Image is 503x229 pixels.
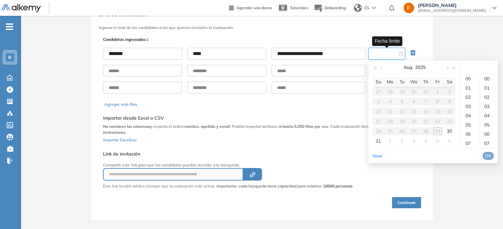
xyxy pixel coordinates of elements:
[1,4,41,13] img: Logo
[364,5,369,11] span: ES
[480,102,498,111] div: 03
[480,74,498,83] div: 00
[480,93,498,102] div: 02
[354,4,362,12] img: world
[146,37,149,42] span: 1
[384,77,396,87] th: Mo
[410,137,418,145] div: 3
[420,77,432,87] th: Th
[470,197,503,229] div: Widget de chat
[103,115,421,121] h5: Importar desde Excel o CSV
[103,183,215,189] p: Este link tendrá validez siempre que la evaluación esté activa.
[374,137,382,145] div: 31
[372,7,376,9] img: arrow
[398,137,406,145] div: 2
[396,136,408,146] td: 2025-09-02
[408,77,420,87] th: We
[236,5,272,10] span: Agendar una demo
[324,5,346,10] span: Onboarding
[470,197,503,229] iframe: Chat Widget
[418,3,486,8] span: [PERSON_NAME]
[461,139,479,148] div: 07
[461,120,479,129] div: 05
[290,5,308,10] span: Tutoriales
[6,26,13,27] i: -
[283,124,328,129] b: hasta 5.000 filas por vez
[480,111,498,120] div: 04
[184,124,230,129] b: nombre, apellido y email
[103,124,406,135] b: límite de 10.000 invitaciones
[229,3,272,11] a: Agendar una demo
[8,55,12,60] span: B
[372,153,382,159] a: Now
[103,37,149,43] p: Candidatos ingresados:
[443,136,455,146] td: 2025-09-06
[103,135,137,143] button: Importar Excel/csv
[461,74,479,83] div: 00
[404,61,412,74] button: Aug
[103,137,137,142] span: Importar Excel/csv
[104,101,137,107] button: Agregar más filas
[422,137,430,145] div: 4
[372,36,402,46] div: Fecha límite
[386,137,394,145] div: 1
[418,8,486,13] span: [EMAIL_ADDRESS][DOMAIN_NAME]
[323,184,353,188] strong: 10000 personas
[480,139,498,148] div: 07
[392,197,421,208] button: Continuar
[480,120,498,129] div: 05
[445,127,453,135] div: 30
[415,61,426,74] button: 2025
[408,136,420,146] td: 2025-09-03
[445,137,453,145] div: 6
[443,126,455,136] td: 2025-08-30
[461,111,479,120] div: 04
[99,25,425,30] h3: Ingresa el mail de los candidatos a los que quieres enviarles la evaluación.
[480,129,498,139] div: 06
[99,12,425,17] h3: Envío de tu evaluación
[483,152,494,160] button: OK
[434,137,441,145] div: 5
[217,183,353,189] span: Importante: cada búsqueda tiene capacidad para máximo
[461,129,479,139] div: 06
[461,102,479,111] div: 03
[461,93,479,102] div: 02
[432,136,443,146] td: 2025-09-05
[372,77,384,87] th: Su
[480,148,498,157] div: 08
[384,136,396,146] td: 2025-09-01
[103,162,353,168] p: Comparte este link para que los candidatos puedan acceder a tu búsqueda.
[443,77,455,87] th: Sa
[461,83,479,93] div: 01
[103,151,353,157] h5: Link de invitación
[103,124,151,129] b: No nombres las columnas
[480,83,498,93] div: 01
[461,148,479,157] div: 08
[103,124,421,135] p: y respeta el orden: . Podrás importar archivos de . Cada evaluación tiene un .
[314,1,346,15] button: Onboarding
[372,136,384,146] td: 2025-08-31
[396,77,408,87] th: Tu
[432,77,443,87] th: Fr
[420,136,432,146] td: 2025-09-04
